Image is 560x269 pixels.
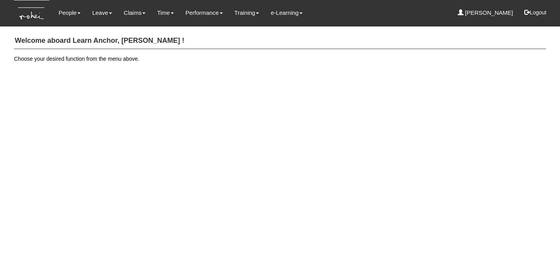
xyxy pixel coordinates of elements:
[519,3,552,22] button: Logout
[234,4,259,22] a: Training
[124,4,145,22] a: Claims
[157,4,174,22] a: Time
[458,4,513,22] a: [PERSON_NAME]
[271,4,303,22] a: e-Learning
[14,33,546,49] h4: Welcome aboard Learn Anchor, [PERSON_NAME] !
[92,4,112,22] a: Leave
[185,4,223,22] a: Performance
[14,55,546,63] p: Choose your desired function from the menu above.
[58,4,80,22] a: People
[14,0,49,26] img: KTs7HI1dOZG7tu7pUkOpGGQAiEQAiEQAj0IhBB1wtXDg6BEAiBEAiBEAiB4RGIoBtemSRFIRACIRACIRACIdCLQARdL1w5OAR...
